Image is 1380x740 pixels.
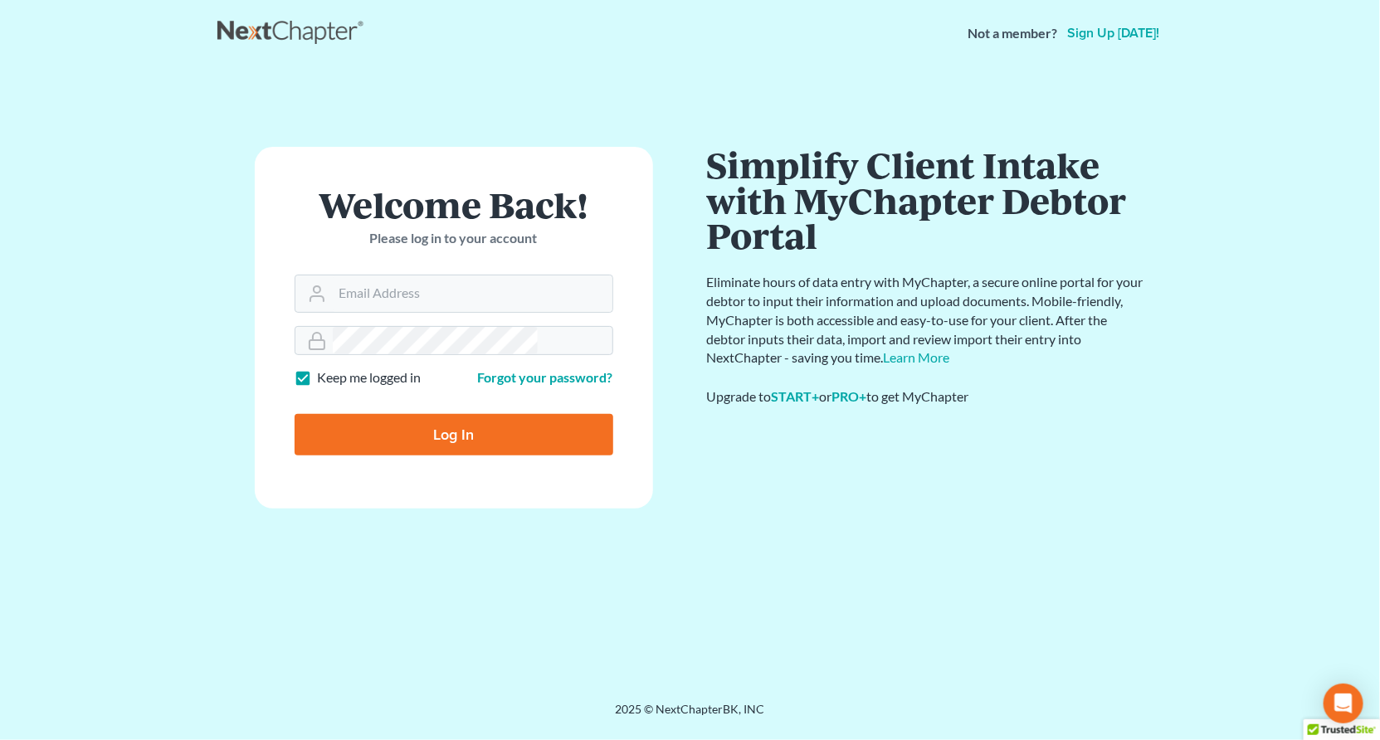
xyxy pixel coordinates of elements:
h1: Welcome Back! [295,187,613,222]
strong: Not a member? [968,24,1058,43]
a: Sign up [DATE]! [1065,27,1163,40]
a: PRO+ [832,388,867,404]
a: Learn More [884,349,950,365]
div: Open Intercom Messenger [1324,684,1363,723]
a: START+ [772,388,820,404]
input: Log In [295,414,613,455]
div: Upgrade to or to get MyChapter [707,387,1147,407]
div: 2025 © NextChapterBK, INC [217,701,1163,731]
a: Forgot your password? [478,369,613,385]
input: Email Address [333,275,612,312]
label: Keep me logged in [318,368,422,387]
p: Please log in to your account [295,229,613,248]
h1: Simplify Client Intake with MyChapter Debtor Portal [707,147,1147,253]
p: Eliminate hours of data entry with MyChapter, a secure online portal for your debtor to input the... [707,273,1147,368]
